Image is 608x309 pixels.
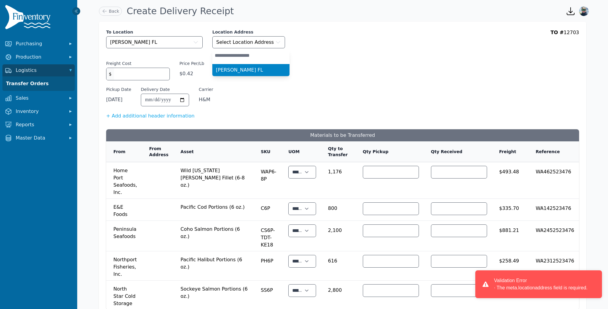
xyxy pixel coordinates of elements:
img: Karina Wright [579,6,589,16]
div: Validation Error · The meta.locationaddress field is required. [494,277,587,291]
span: TO # [551,30,564,35]
button: Production [2,51,75,63]
span: Inventory [16,108,64,115]
span: Wild [US_STATE] [PERSON_NAME] Fillet (6-8 oz.) [181,165,249,189]
span: H&M [199,96,213,103]
th: SKU [254,141,281,162]
th: Reference [528,141,579,162]
td: PH6P [254,251,281,281]
span: Pacific Halibut Portions (6 oz.) [181,254,249,271]
button: + Add additional header information [106,112,195,120]
button: Sales [2,92,75,104]
button: [PERSON_NAME] FL [106,36,203,48]
td: CS6P-TDT-KE18 [254,221,281,251]
span: $0.42 [179,70,204,77]
span: Pickup Date [106,86,131,92]
th: UOM [281,141,321,162]
td: C6P [254,199,281,221]
a: Back [99,7,122,16]
td: $493.48 [492,162,528,199]
button: Inventory [2,105,75,117]
span: 1,176 [328,165,351,175]
th: From [106,141,142,162]
span: [PERSON_NAME] FL [110,39,157,46]
th: Qty to Transfer [321,141,356,162]
span: Coho Salmon Portions (6 oz.) [181,223,249,240]
td: $335.70 [492,199,528,221]
span: Sales [16,95,64,102]
span: Sockeye Salmon Portions (6 oz.) [181,283,249,300]
a: Transfer Orders [4,78,74,90]
h3: Materials to be Transferred [106,129,579,141]
td: WA142523476 [528,199,579,221]
span: E&E Foods [113,201,137,218]
td: $258.49 [492,251,528,281]
th: Freight [492,141,528,162]
th: Qty Received [424,141,492,162]
span: Logistics [16,67,64,74]
span: 2,100 [328,223,351,234]
span: Carrier [199,86,213,92]
span: [DATE] [106,94,131,103]
label: Price Per/Lb [179,60,204,66]
span: 800 [328,201,351,212]
span: Pacific Cod Portions (6 oz.) [181,201,249,211]
td: WA2312523476 [528,251,579,281]
button: Logistics [2,64,75,76]
label: Freight Cost [106,60,131,66]
td: WA462523476 [528,162,579,199]
button: Select Location Address [212,36,285,48]
th: From Address [142,141,173,162]
ul: Select Location Address [212,64,290,76]
span: Select Location Address [216,39,274,46]
label: To Location [106,29,203,35]
span: [PERSON_NAME] FL [216,66,263,74]
span: Master Data [16,134,64,142]
label: Delivery Date [141,86,170,92]
span: Purchasing [16,40,64,47]
div: 12703 [551,29,579,54]
button: Reports [2,119,75,131]
input: Select Location Address [212,50,290,62]
th: Qty Pickup [356,141,424,162]
span: $ [106,68,114,80]
td: $881.21 [492,221,528,251]
td: WA2452523476 [528,221,579,251]
span: Home Port Seafoods, Inc. [113,165,137,196]
button: Purchasing [2,38,75,50]
span: 616 [328,254,351,265]
button: Master Data [2,132,75,144]
span: 2,800 [328,283,351,294]
img: Finventory [5,5,53,32]
th: Asset [173,141,254,162]
label: Location Address [212,29,285,35]
td: WAP6-8P [254,162,281,199]
span: North Star Cold Storage [113,283,137,307]
h1: Create Delivery Receipt [127,6,234,17]
span: Reports [16,121,64,128]
span: Peninsula Seafoods [113,223,137,240]
span: Production [16,53,64,61]
span: Northport Fisheries, Inc. [113,254,137,278]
